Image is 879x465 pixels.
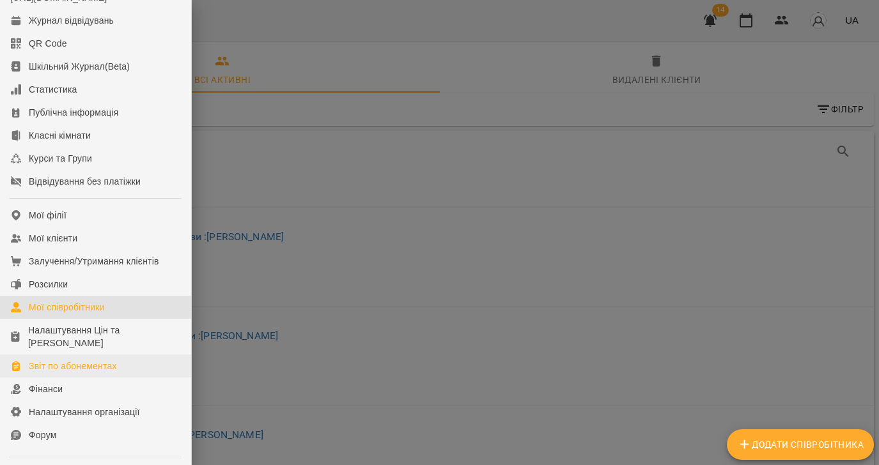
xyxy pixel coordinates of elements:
div: Розсилки [29,278,68,291]
span: Додати співробітника [737,437,864,452]
div: Форум [29,429,57,441]
button: Додати співробітника [727,429,874,460]
div: Статистика [29,83,77,96]
div: Відвідування без платіжки [29,175,141,188]
div: Мої філії [29,209,66,222]
div: Публічна інформація [29,106,118,119]
div: Класні кімнати [29,129,91,142]
div: Мої клієнти [29,232,77,245]
div: QR Code [29,37,67,50]
div: Налаштування Цін та [PERSON_NAME] [28,324,181,349]
div: Налаштування організації [29,406,140,418]
div: Шкільний Журнал(Beta) [29,60,130,73]
div: Звіт по абонементах [29,360,117,372]
div: Журнал відвідувань [29,14,114,27]
div: Залучення/Утримання клієнтів [29,255,159,268]
div: Фінанси [29,383,63,395]
div: Курси та Групи [29,152,92,165]
div: Мої співробітники [29,301,105,314]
